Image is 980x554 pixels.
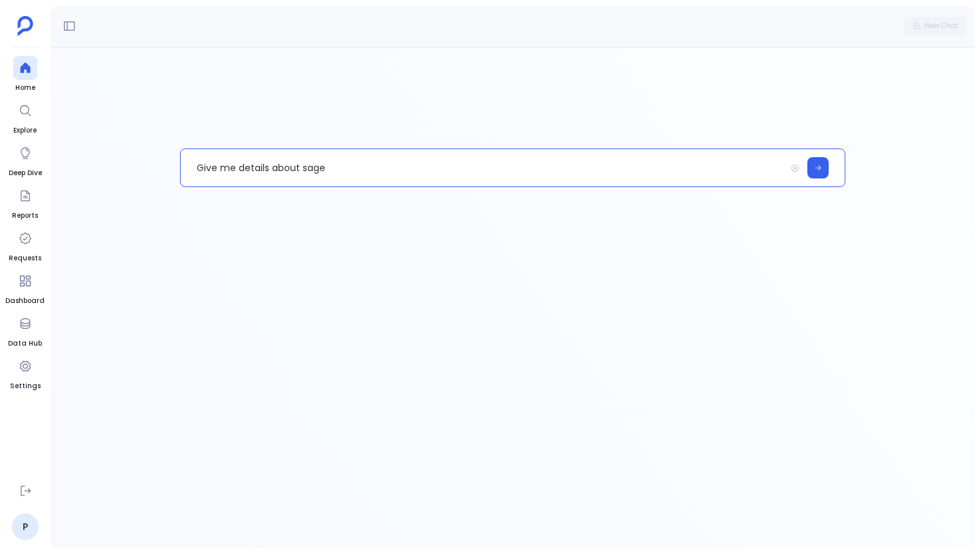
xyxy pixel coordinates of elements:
[5,296,45,306] span: Dashboard
[8,312,42,349] a: Data Hub
[5,269,45,306] a: Dashboard
[13,99,37,136] a: Explore
[8,338,42,349] span: Data Hub
[13,83,37,93] span: Home
[9,253,41,264] span: Requests
[13,125,37,136] span: Explore
[12,210,38,221] span: Reports
[12,184,38,221] a: Reports
[13,56,37,93] a: Home
[9,141,42,178] a: Deep Dive
[9,168,42,178] span: Deep Dive
[12,513,39,540] a: P
[10,354,41,392] a: Settings
[10,381,41,392] span: Settings
[17,16,33,36] img: petavue logo
[9,226,41,264] a: Requests
[181,150,785,185] p: Give me details about sage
